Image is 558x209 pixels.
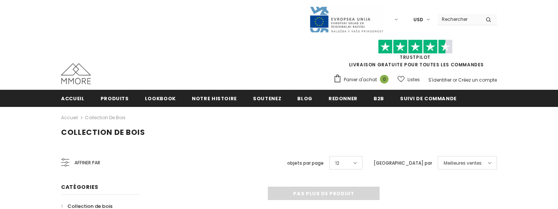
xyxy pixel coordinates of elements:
[287,159,324,167] label: objets par page
[297,90,313,107] a: Blog
[61,63,91,84] img: Cas MMORE
[374,90,384,107] a: B2B
[333,74,392,85] a: Panier d'achat 0
[297,95,313,102] span: Blog
[374,95,384,102] span: B2B
[453,77,457,83] span: or
[74,159,100,167] span: Affiner par
[380,75,389,83] span: 0
[333,43,497,68] span: LIVRAISON GRATUITE POUR TOUTES LES COMMANDES
[253,95,281,102] span: soutenez
[400,90,457,107] a: Suivi de commande
[400,54,431,60] a: TrustPilot
[329,95,358,102] span: Redonner
[145,95,176,102] span: Lookbook
[253,90,281,107] a: soutenez
[413,16,423,23] span: USD
[192,90,237,107] a: Notre histoire
[61,113,78,122] a: Accueil
[458,77,497,83] a: Créez un compte
[192,95,237,102] span: Notre histoire
[378,39,453,54] img: Faites confiance aux étoiles pilotes
[335,159,339,167] span: 12
[61,95,85,102] span: Accueil
[85,114,126,121] a: Collection de bois
[400,95,457,102] span: Suivi de commande
[61,183,98,191] span: Catégories
[101,95,129,102] span: Produits
[61,127,145,137] span: Collection de bois
[444,159,482,167] span: Meilleures ventes
[101,90,129,107] a: Produits
[374,159,432,167] label: [GEOGRAPHIC_DATA] par
[437,14,480,25] input: Search Site
[145,90,176,107] a: Lookbook
[329,90,358,107] a: Redonner
[428,77,451,83] a: S'identifier
[408,76,420,83] span: Listes
[397,73,420,86] a: Listes
[344,76,377,83] span: Panier d'achat
[309,16,384,22] a: Javni Razpis
[61,90,85,107] a: Accueil
[309,6,384,33] img: Javni Razpis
